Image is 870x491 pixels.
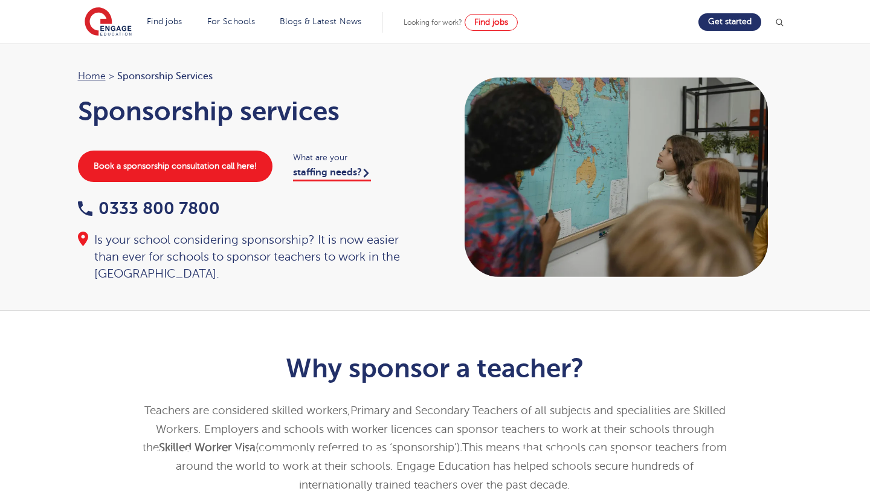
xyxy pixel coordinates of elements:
[78,96,424,126] h1: Sponsorship services
[147,17,182,26] a: Find jobs
[286,353,584,383] b: Why sponsor a teacher?
[109,71,114,82] span: >
[474,18,508,27] span: Find jobs
[85,7,132,37] img: Engage Education
[78,71,106,82] a: Home
[143,423,714,454] span: mployers and schools with worker licences can sponsor teachers to work at their schools through t...
[117,68,213,84] span: Sponsorship Services
[159,441,256,454] strong: Skilled Worker Visa
[78,151,272,182] a: Book a sponsorship consultation call here!
[465,14,518,31] a: Find jobs
[144,405,350,417] span: Teachers are considered skilled workers,
[207,17,255,26] a: For Schools
[78,68,424,84] nav: breadcrumb
[293,151,423,164] span: What are your
[78,232,424,282] div: Is your school considering sponsorship? It is now easier than ever for schools to sponsor teacher...
[293,167,371,181] a: staffing needs?
[698,13,761,31] a: Get started
[404,18,462,27] span: Looking for work?
[78,199,220,218] a: 0333 800 7800
[280,17,362,26] a: Blogs & Latest News
[156,405,726,435] span: Primary and Secondary Teachers of all subjects and specialities are Skilled Workers. E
